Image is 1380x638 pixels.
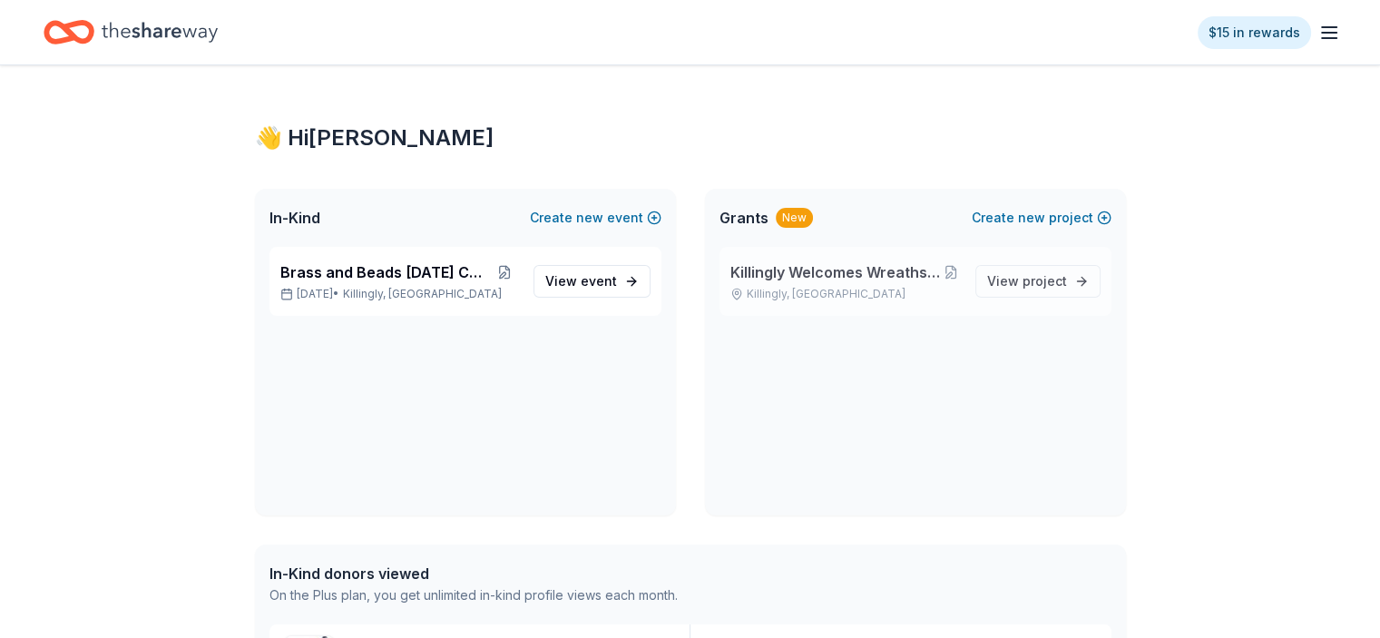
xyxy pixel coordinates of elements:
[1018,207,1045,229] span: new
[975,265,1101,298] a: View project
[545,270,617,292] span: View
[530,207,661,229] button: Createnewevent
[255,123,1126,152] div: 👋 Hi [PERSON_NAME]
[730,261,942,283] span: Killingly Welcomes Wreaths Across [GEOGRAPHIC_DATA]
[1198,16,1311,49] a: $15 in rewards
[533,265,651,298] a: View event
[269,563,678,584] div: In-Kind donors viewed
[280,261,490,283] span: Brass and Beads [DATE] Celebration
[1023,273,1067,289] span: project
[280,287,519,301] p: [DATE] •
[269,207,320,229] span: In-Kind
[581,273,617,289] span: event
[987,270,1067,292] span: View
[776,208,813,228] div: New
[719,207,768,229] span: Grants
[269,584,678,606] div: On the Plus plan, you get unlimited in-kind profile views each month.
[44,11,218,54] a: Home
[730,287,961,301] p: Killingly, [GEOGRAPHIC_DATA]
[972,207,1111,229] button: Createnewproject
[576,207,603,229] span: new
[343,287,502,301] span: Killingly, [GEOGRAPHIC_DATA]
